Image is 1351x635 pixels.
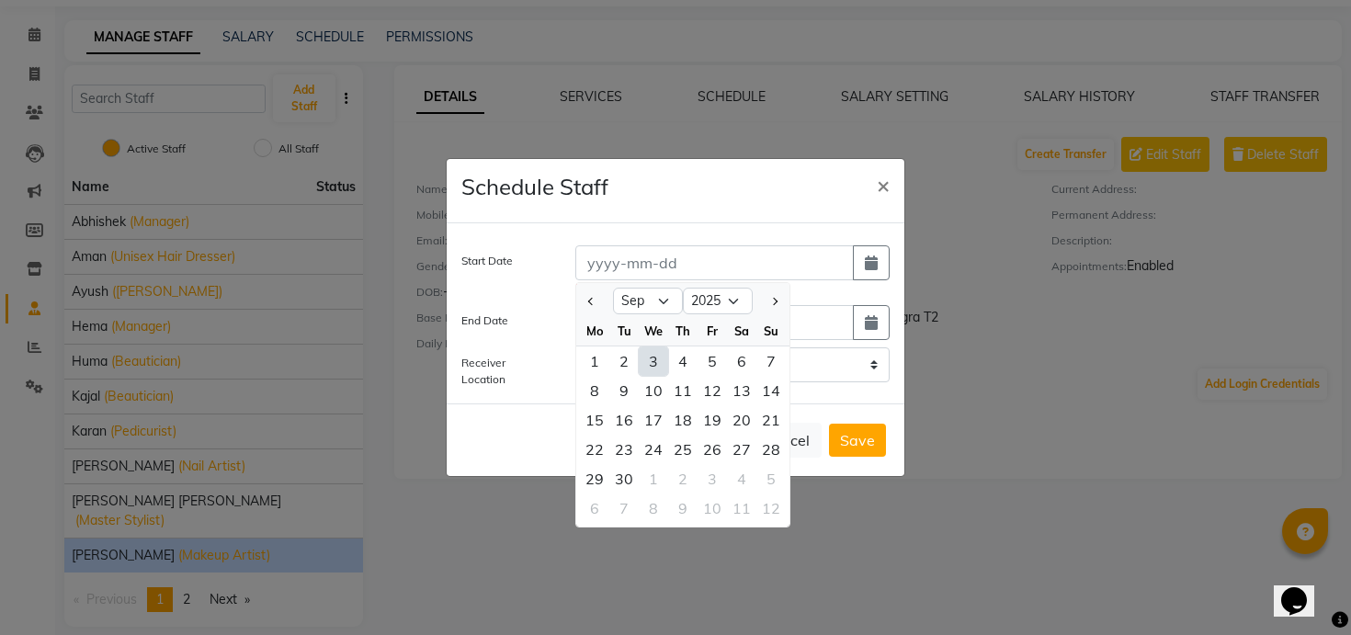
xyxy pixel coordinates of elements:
div: Saturday, September 6, 2025 [727,346,756,376]
div: Sunday, September 21, 2025 [756,405,786,435]
div: 28 [756,435,786,464]
div: Friday, September 26, 2025 [698,435,727,464]
span: Please Select Date [575,280,890,299]
div: Sunday, September 7, 2025 [756,346,786,376]
div: 18 [668,405,698,435]
select: Select month [613,288,683,315]
div: Su [756,316,786,346]
div: 6 [580,493,609,523]
div: Thursday, October 9, 2025 [668,493,698,523]
label: Receiver Location [461,355,548,388]
div: We [639,316,668,346]
div: 12 [698,376,727,405]
div: 11 [727,493,756,523]
div: 30 [609,464,639,493]
div: 5 [698,346,727,376]
div: 24 [639,435,668,464]
button: Close [862,159,904,210]
div: Thursday, September 25, 2025 [668,435,698,464]
div: 21 [756,405,786,435]
button: Previous month [584,287,599,316]
div: 11 [668,376,698,405]
div: Friday, September 5, 2025 [698,346,727,376]
div: Saturday, September 27, 2025 [727,435,756,464]
div: Monday, September 22, 2025 [580,435,609,464]
div: 22 [580,435,609,464]
input: yyyy-mm-dd [575,245,854,280]
iframe: chat widget [1274,561,1333,617]
div: Sa [727,316,756,346]
div: 16 [609,405,639,435]
div: Saturday, September 13, 2025 [727,376,756,405]
div: Monday, September 8, 2025 [580,376,609,405]
div: Wednesday, October 8, 2025 [639,493,668,523]
div: Tuesday, October 7, 2025 [609,493,639,523]
div: 19 [698,405,727,435]
div: 1 [580,346,609,376]
div: Sunday, October 5, 2025 [756,464,786,493]
div: Thursday, October 2, 2025 [668,464,698,493]
div: Sunday, October 12, 2025 [756,493,786,523]
div: 14 [756,376,786,405]
div: Wednesday, September 17, 2025 [639,405,668,435]
div: Thursday, September 11, 2025 [668,376,698,405]
div: Mo [580,316,609,346]
div: Wednesday, September 24, 2025 [639,435,668,464]
div: Saturday, October 4, 2025 [727,464,756,493]
div: Wednesday, October 1, 2025 [639,464,668,493]
div: 10 [698,493,727,523]
div: 15 [580,405,609,435]
div: Tuesday, September 2, 2025 [609,346,639,376]
div: 25 [668,435,698,464]
div: 9 [668,493,698,523]
div: 3 [639,346,668,376]
div: Tuesday, September 16, 2025 [609,405,639,435]
div: 7 [609,493,639,523]
div: 4 [727,464,756,493]
div: Friday, September 12, 2025 [698,376,727,405]
div: 10 [639,376,668,405]
div: 12 [756,493,786,523]
div: 2 [609,346,639,376]
div: Tuesday, September 30, 2025 [609,464,639,493]
div: Thursday, September 4, 2025 [668,346,698,376]
div: 23 [609,435,639,464]
div: 5 [756,464,786,493]
div: Monday, October 6, 2025 [580,493,609,523]
div: 1 [639,464,668,493]
label: Start Date [461,253,513,269]
div: 6 [727,346,756,376]
select: Select year [683,288,753,315]
button: Next month [766,287,782,316]
div: 8 [580,376,609,405]
div: Saturday, September 20, 2025 [727,405,756,435]
div: Sunday, September 14, 2025 [756,376,786,405]
div: Monday, September 15, 2025 [580,405,609,435]
label: End Date [461,312,508,329]
div: Wednesday, September 3, 2025 [639,346,668,376]
div: 3 [698,464,727,493]
div: Wednesday, September 10, 2025 [639,376,668,405]
div: 8 [639,493,668,523]
div: 7 [756,346,786,376]
button: Save [829,424,886,457]
div: Tuesday, September 9, 2025 [609,376,639,405]
div: Friday, September 19, 2025 [698,405,727,435]
div: 26 [698,435,727,464]
div: Monday, September 29, 2025 [580,464,609,493]
div: 4 [668,346,698,376]
div: Friday, October 10, 2025 [698,493,727,523]
span: × [877,171,890,198]
div: 13 [727,376,756,405]
div: Thursday, September 18, 2025 [668,405,698,435]
div: Monday, September 1, 2025 [580,346,609,376]
div: 17 [639,405,668,435]
div: Sunday, September 28, 2025 [756,435,786,464]
div: Friday, October 3, 2025 [698,464,727,493]
div: 27 [727,435,756,464]
div: Fr [698,316,727,346]
div: 20 [727,405,756,435]
div: Tuesday, September 23, 2025 [609,435,639,464]
div: 29 [580,464,609,493]
div: 9 [609,376,639,405]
